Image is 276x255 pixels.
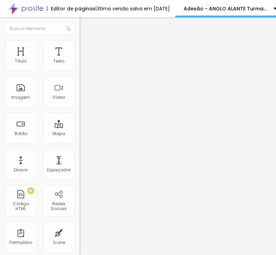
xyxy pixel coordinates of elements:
[53,59,64,64] div: Texto
[5,22,74,35] input: Buscar elemento
[53,95,65,100] div: Vídeo
[15,131,27,136] div: Botão
[7,201,34,211] div: Código HTML
[9,240,32,245] div: Formulário
[184,6,268,11] p: Adesão - ANGLO ALANTE Turmas 2026
[14,168,28,172] div: Divisor
[45,201,72,211] div: Redes Sociais
[53,131,65,136] div: Mapa
[47,6,95,11] div: Editor de páginas
[95,6,170,11] div: Última versão salva em [DATE]
[11,95,30,100] div: Imagem
[15,59,27,64] div: Título
[66,27,71,31] img: Icone
[47,168,71,172] div: Espaçador
[53,240,65,245] div: Ícone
